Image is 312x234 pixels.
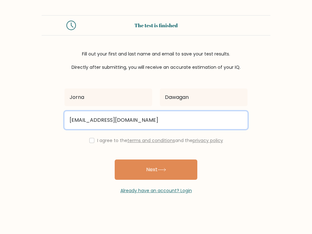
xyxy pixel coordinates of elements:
[42,51,270,71] div: Fill out your first and last name and email to save your test results. Directly after submitting,...
[193,137,223,144] a: privacy policy
[97,137,223,144] label: I agree to the and the
[120,187,192,194] a: Already have an account? Login
[160,88,248,106] input: Last name
[127,137,175,144] a: terms and conditions
[64,88,152,106] input: First name
[115,159,197,180] button: Next
[84,22,228,29] div: The test is finished
[64,111,248,129] input: Email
